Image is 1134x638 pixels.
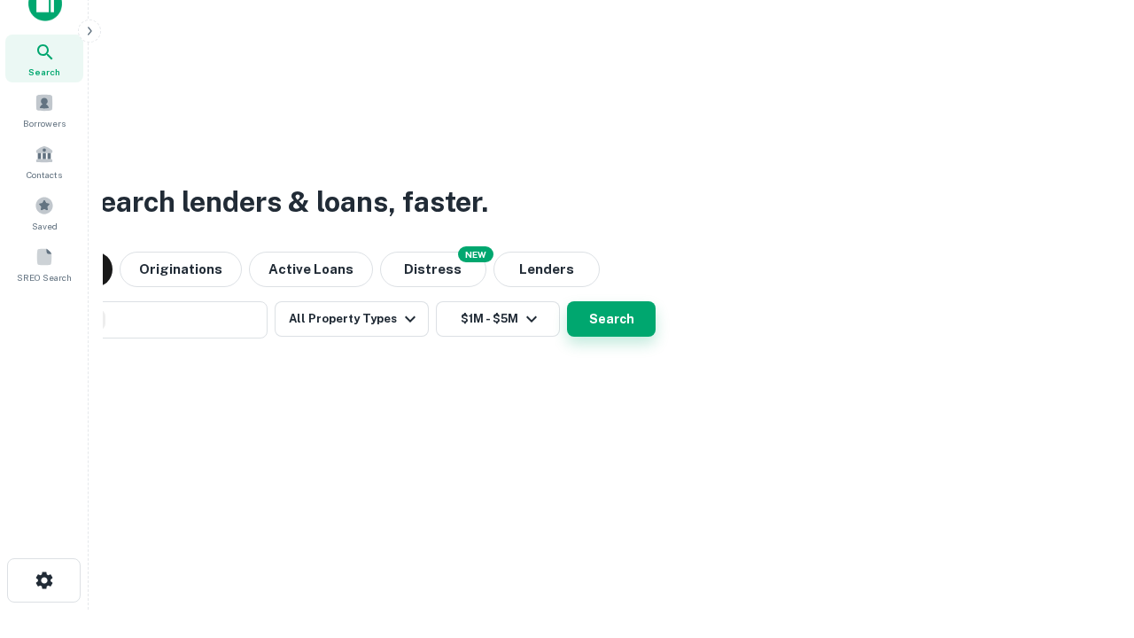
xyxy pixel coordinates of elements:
button: Search distressed loans with lien and other non-mortgage details. [380,252,486,287]
span: Borrowers [23,116,66,130]
span: SREO Search [17,270,72,284]
div: NEW [458,246,493,262]
span: Saved [32,219,58,233]
button: All Property Types [275,301,429,337]
button: Search [567,301,656,337]
h3: Search lenders & loans, faster. [81,181,488,223]
button: Lenders [493,252,600,287]
a: Borrowers [5,86,83,134]
button: Originations [120,252,242,287]
a: Search [5,35,83,82]
button: $1M - $5M [436,301,560,337]
button: Active Loans [249,252,373,287]
span: Search [28,65,60,79]
iframe: Chat Widget [1045,496,1134,581]
span: Contacts [27,167,62,182]
a: SREO Search [5,240,83,288]
a: Contacts [5,137,83,185]
a: Saved [5,189,83,237]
